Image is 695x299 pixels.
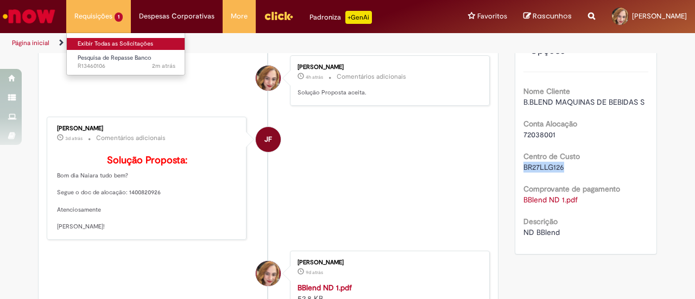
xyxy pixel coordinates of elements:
span: [PERSON_NAME] [632,11,687,21]
time: 20/08/2025 09:10:43 [306,269,323,276]
span: Pesquisa de Repasse Banco [78,54,151,62]
div: [PERSON_NAME] [298,64,478,71]
a: BBlend ND 1.pdf [298,283,352,292]
span: ND BBlend [523,227,560,237]
ul: Requisições [66,33,185,75]
span: 72038001 [523,130,555,139]
span: Requisições [74,11,112,22]
span: Favoritos [477,11,507,22]
span: 1 [115,12,123,22]
a: Rascunhos [523,11,572,22]
span: Rascunhos [533,11,572,21]
span: BR27LLG126 [523,162,564,172]
span: JF [264,126,272,152]
b: Solução Proposta: [107,154,187,167]
img: ServiceNow [1,5,57,27]
b: Conta Alocação [523,119,577,129]
b: Descrição [523,217,558,226]
time: 28/08/2025 21:49:16 [152,62,175,70]
b: Nome Cliente [523,86,570,96]
a: Aberto R13460106 : Pesquisa de Repasse Banco [67,52,186,72]
img: click_logo_yellow_360x200.png [264,8,293,24]
time: 26/08/2025 09:59:28 [65,135,83,142]
small: Comentários adicionais [337,72,406,81]
div: JAQUELINE FAUSTINO [256,127,281,152]
p: Bom dia Naiara tudo bem? Segue o doc de alocação: 1400820926 Atenciosamente [PERSON_NAME]! [57,155,238,231]
span: B.BLEND MAQUINAS DE BEBIDAS S [523,97,645,107]
ul: Trilhas de página [8,33,455,53]
span: R13460106 [78,62,175,71]
b: Comprovante de pagamento [523,184,620,194]
div: [PERSON_NAME] [57,125,238,132]
div: Padroniza [309,11,372,24]
span: 9d atrás [306,269,323,276]
span: 3d atrás [65,135,83,142]
span: Despesas Corporativas [139,11,214,22]
a: Exibir Todas as Solicitações [67,38,186,50]
span: 2m atrás [152,62,175,70]
p: +GenAi [345,11,372,24]
a: Download de BBlend ND 1.pdf [523,195,578,205]
a: Página inicial [12,39,49,47]
p: Solução Proposta aceita. [298,88,478,97]
small: Comentários adicionais [96,133,166,143]
b: Centro de Custo [523,151,580,161]
span: 4h atrás [306,74,323,80]
span: More [231,11,248,22]
div: Naiara da Silva Gomes [256,66,281,91]
div: [PERSON_NAME] [298,259,478,266]
div: Naiara da Silva Gomes [256,261,281,286]
time: 28/08/2025 17:52:09 [306,74,323,80]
